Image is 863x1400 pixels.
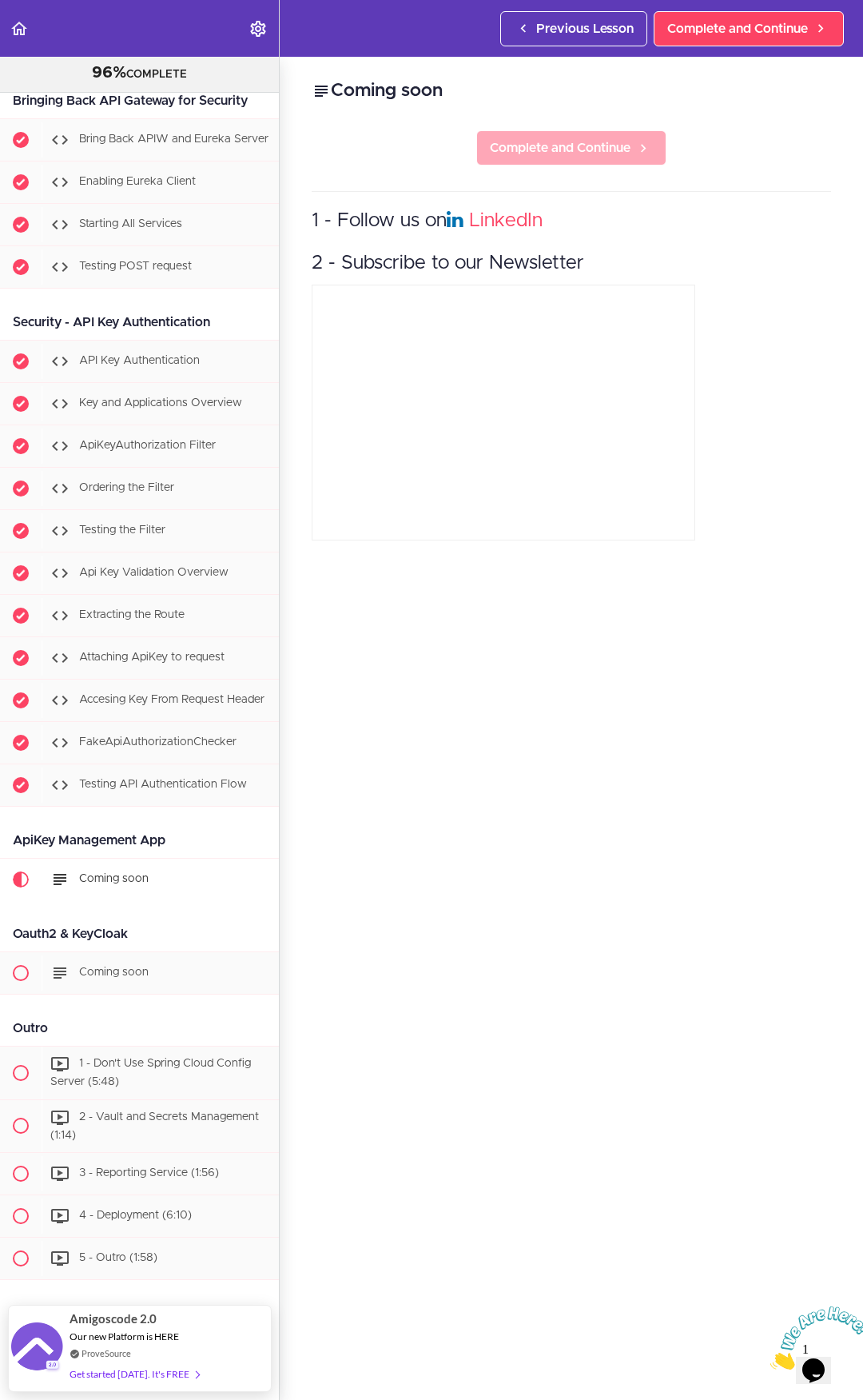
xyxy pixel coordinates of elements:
[79,1168,219,1179] span: 3 - Reporting Service (1:56)
[11,1322,63,1374] img: provesource social proof notification image
[500,11,647,46] a: Previous Lesson
[79,525,165,536] span: Testing the Filter
[20,63,259,84] div: COMPLETE
[6,6,105,70] img: Chat attention grabber
[667,19,808,38] span: Complete and Continue
[79,694,264,705] span: Accesing Key From Request Header
[469,211,543,230] a: LinkedIn
[249,19,268,38] svg: Settings Menu
[312,78,831,105] h2: Coming soon
[79,176,196,187] span: Enabling Eureka Client
[312,250,831,277] h3: 2 - Subscribe to our Newsletter
[764,1300,863,1376] iframe: chat widget
[79,1211,192,1222] span: 4 - Deployment (6:10)
[79,652,225,663] span: Attaching ApiKey to request
[79,482,174,493] span: Ordering the Filter
[92,65,126,81] span: 96%
[79,567,229,578] span: Api Key Validation Overview
[82,1346,131,1360] a: ProveSource
[50,1111,259,1141] span: 2 - Vault and Secrets Management (1:14)
[654,11,844,46] a: Complete and Continue
[79,261,192,272] span: Testing POST request
[70,1365,199,1383] div: Get started [DATE]. It's FREE
[70,1310,157,1328] span: Amigoscode 2.0
[79,609,185,620] span: Extracting the Route
[79,736,237,748] span: FakeApiAuthorizationChecker
[79,779,247,790] span: Testing API Authentication Flow
[79,355,200,366] span: API Key Authentication
[79,967,149,978] span: Coming soon
[79,1253,157,1264] span: 5 - Outro (1:58)
[476,130,666,166] a: Complete and Continue
[79,218,182,229] span: Starting All Services
[50,1058,251,1087] span: 1 - Don't Use Spring Cloud Config Server (5:48)
[79,440,216,451] span: ApiKeyAuthorization Filter
[10,19,29,38] svg: Back to course curriculum
[79,397,242,409] span: Key and Applications Overview
[490,138,630,158] span: Complete and Continue
[79,134,268,145] span: Bring Back APIW and Eureka Server
[312,208,831,234] h3: 1 - Follow us on
[536,19,634,38] span: Previous Lesson
[70,1330,179,1342] span: Our new Platform is HERE
[79,873,149,884] span: Coming soon
[6,6,13,20] span: 1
